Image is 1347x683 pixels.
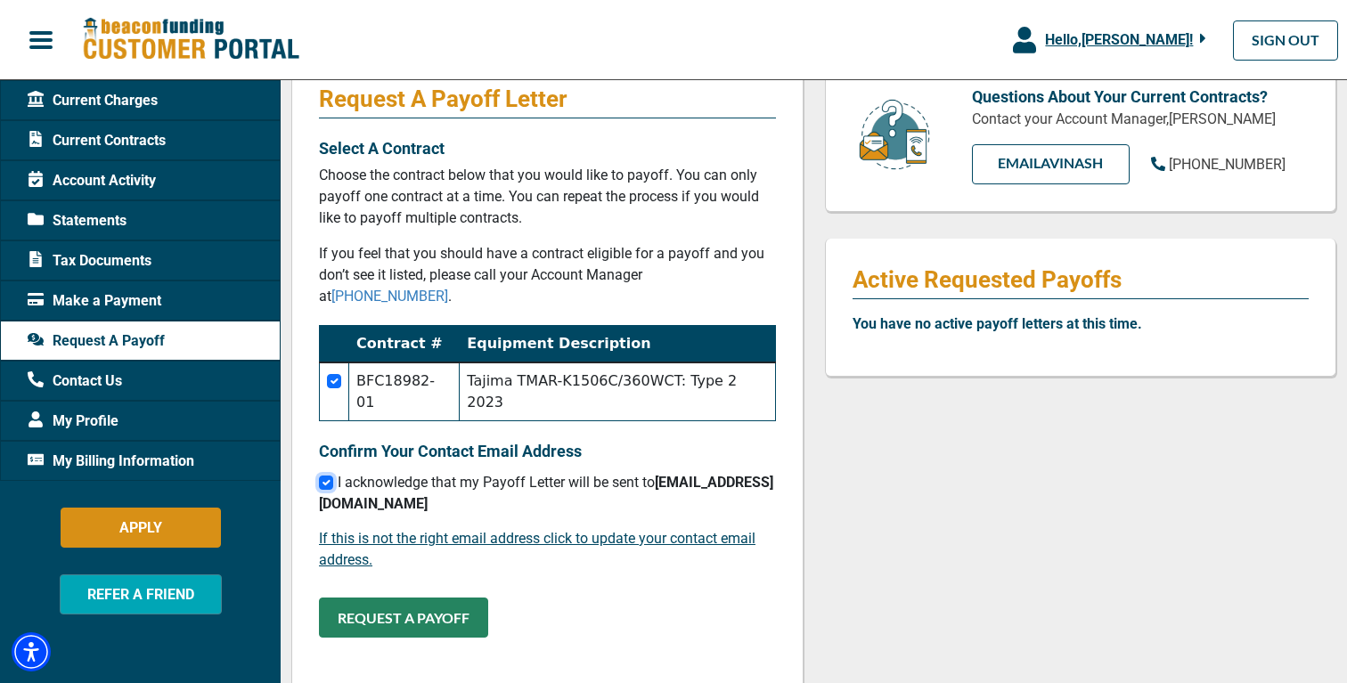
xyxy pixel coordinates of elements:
[319,243,776,307] p: If you feel that you should have a contract eligible for a payoff and you don’t see it listed, pl...
[319,474,773,512] span: I acknowledge that my Payoff Letter will be sent to
[319,439,776,463] p: Confirm Your Contact Email Address
[319,598,488,638] button: REQUEST A PAYOFF
[319,85,776,113] p: Request A Payoff Letter
[349,326,460,363] th: Contract #
[28,370,122,392] span: Contact Us
[60,574,222,614] button: REFER A FRIEND
[349,362,460,421] td: BFC18982-01
[28,451,194,472] span: My Billing Information
[1233,20,1338,61] a: SIGN OUT
[972,85,1309,109] p: Questions About Your Current Contracts?
[319,136,776,160] p: Select A Contract
[28,290,161,312] span: Make a Payment
[28,90,158,111] span: Current Charges
[28,210,127,232] span: Statements
[319,165,776,229] p: Choose the contract below that you would like to payoff. You can only payoff one contract at a ti...
[28,411,118,432] span: My Profile
[853,265,1310,294] p: Active Requested Payoffs
[331,288,448,305] a: [PHONE_NUMBER]
[28,130,166,151] span: Current Contracts
[1151,154,1286,175] a: [PHONE_NUMBER]
[82,17,299,62] img: Beacon Funding Customer Portal Logo
[28,330,165,352] span: Request A Payoff
[1169,156,1286,173] span: [PHONE_NUMBER]
[853,315,1142,332] b: You have no active payoff letters at this time.
[1045,31,1193,48] span: Hello, [PERSON_NAME] !
[854,98,935,172] img: customer-service.png
[460,362,775,421] td: Tajima TMAR-K1506C/360WCT: Type 2 2023
[12,632,51,671] div: Accessibility Menu
[28,250,151,272] span: Tax Documents
[61,508,221,548] button: APPLY
[972,144,1130,184] a: EMAILAvinash
[972,109,1309,130] p: Contact your Account Manager, [PERSON_NAME]
[28,170,156,191] span: Account Activity
[319,530,755,568] a: If this is not the right email address click to update your contact email address.
[460,326,775,363] th: Equipment Description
